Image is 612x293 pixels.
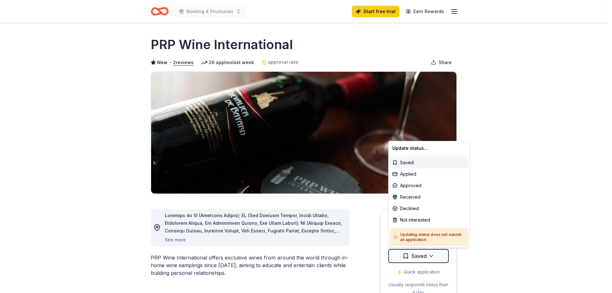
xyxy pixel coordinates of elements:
[390,143,468,154] div: Update status...
[390,168,468,180] div: Applied
[186,8,233,15] span: Bowling 4 Pinclusion
[390,203,468,214] div: Declined
[390,214,468,226] div: Not interested
[390,157,468,168] div: Saved
[390,191,468,203] div: Received
[390,180,468,191] div: Approved
[394,232,464,242] h5: Updating status does not submit an application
